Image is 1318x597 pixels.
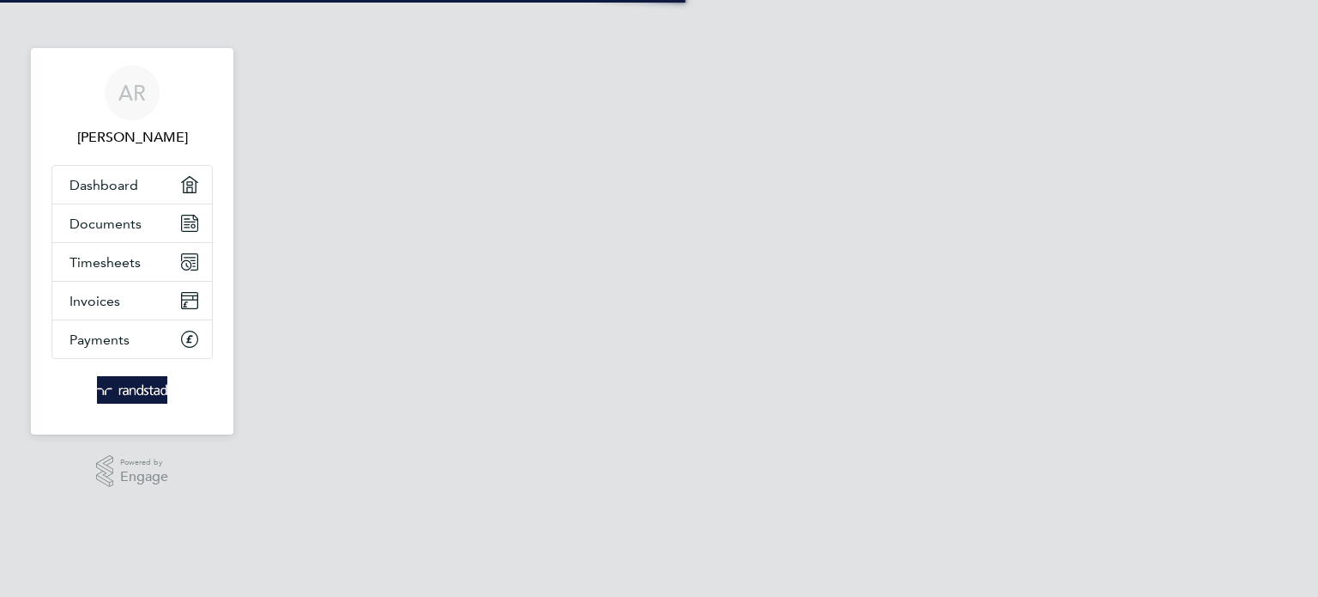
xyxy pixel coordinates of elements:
[52,320,212,358] a: Payments
[51,65,213,148] a: AR[PERSON_NAME]
[51,376,213,404] a: Go to home page
[70,216,142,232] span: Documents
[52,243,212,281] a: Timesheets
[52,204,212,242] a: Documents
[31,48,233,435] nav: Main navigation
[70,254,141,271] span: Timesheets
[96,455,169,488] a: Powered byEngage
[120,470,168,484] span: Engage
[70,177,138,193] span: Dashboard
[70,293,120,309] span: Invoices
[51,127,213,148] span: Andrew Robertson
[52,282,212,320] a: Invoices
[118,82,146,104] span: AR
[52,166,212,204] a: Dashboard
[120,455,168,470] span: Powered by
[97,376,168,404] img: randstad-logo-retina.png
[70,332,130,348] span: Payments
